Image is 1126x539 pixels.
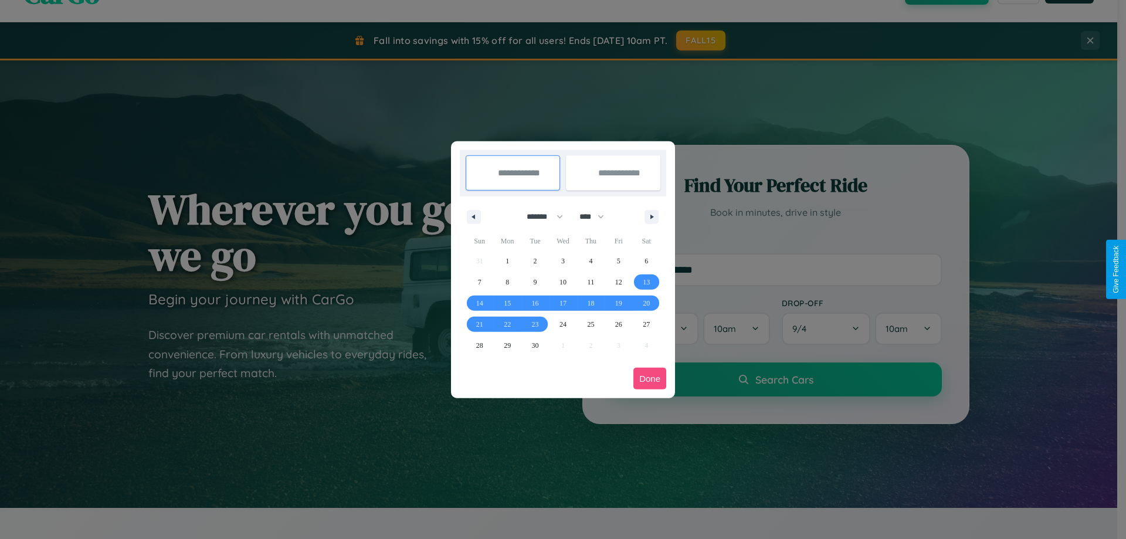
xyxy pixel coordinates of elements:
[493,293,521,314] button: 15
[532,335,539,356] span: 30
[617,250,620,272] span: 5
[549,293,576,314] button: 17
[1112,246,1120,293] div: Give Feedback
[549,250,576,272] button: 3
[532,314,539,335] span: 23
[506,250,509,272] span: 1
[478,272,481,293] span: 7
[588,272,595,293] span: 11
[643,314,650,335] span: 27
[466,293,493,314] button: 14
[476,314,483,335] span: 21
[605,232,632,250] span: Fri
[532,293,539,314] span: 16
[577,250,605,272] button: 4
[643,272,650,293] span: 13
[645,250,648,272] span: 6
[633,232,660,250] span: Sat
[615,272,622,293] span: 12
[521,272,549,293] button: 9
[549,232,576,250] span: Wed
[633,314,660,335] button: 27
[534,250,537,272] span: 2
[643,293,650,314] span: 20
[587,293,594,314] span: 18
[577,232,605,250] span: Thu
[466,314,493,335] button: 21
[521,335,549,356] button: 30
[549,272,576,293] button: 10
[605,314,632,335] button: 26
[493,272,521,293] button: 8
[476,293,483,314] span: 14
[559,293,567,314] span: 17
[559,314,567,335] span: 24
[506,272,509,293] span: 8
[615,293,622,314] span: 19
[493,335,521,356] button: 29
[476,335,483,356] span: 28
[504,335,511,356] span: 29
[605,272,632,293] button: 12
[633,368,666,389] button: Done
[577,293,605,314] button: 18
[466,272,493,293] button: 7
[549,314,576,335] button: 24
[615,314,622,335] span: 26
[605,250,632,272] button: 5
[577,314,605,335] button: 25
[521,293,549,314] button: 16
[466,335,493,356] button: 28
[493,250,521,272] button: 1
[493,232,521,250] span: Mon
[577,272,605,293] button: 11
[466,232,493,250] span: Sun
[521,250,549,272] button: 2
[559,272,567,293] span: 10
[633,293,660,314] button: 20
[605,293,632,314] button: 19
[504,293,511,314] span: 15
[504,314,511,335] span: 22
[587,314,594,335] span: 25
[534,272,537,293] span: 9
[633,250,660,272] button: 6
[561,250,565,272] span: 3
[521,314,549,335] button: 23
[633,272,660,293] button: 13
[521,232,549,250] span: Tue
[493,314,521,335] button: 22
[589,250,592,272] span: 4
